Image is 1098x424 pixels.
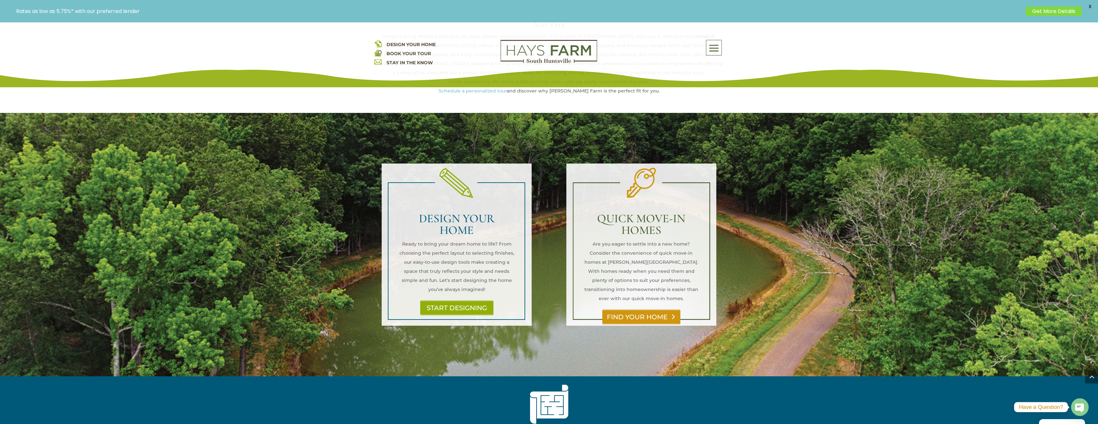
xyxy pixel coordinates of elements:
h2: DESIGN YOUR HOME [399,213,514,239]
a: hays farm homes huntsville development [501,59,597,65]
p: Are you eager to settle into a new home? Consider the convenience of quick move-in homes at [PERS... [584,239,699,303]
span: X [1085,2,1095,11]
p: Rates as low as 5.75%* with our preferred lender [16,8,1023,14]
a: STAY IN THE KNOW [387,60,433,66]
a: Get More Details [1026,6,1082,16]
img: CustomizationIcon [530,384,568,424]
a: BOOK YOUR TOUR [387,51,431,56]
img: design your home [374,40,382,47]
a: FIND YOUR HOME [602,309,680,324]
a: Schedule a personalized tour [439,88,507,94]
img: book your home tour [374,49,382,56]
h2: QUICK MOVE-IN HOMES [584,213,699,239]
img: Logo [501,40,597,63]
p: and discover why [PERSON_NAME] Farm is the perfect fit for you. [374,86,724,95]
a: DESIGN YOUR HOME [387,42,436,47]
p: Ready to bring your dream home to life? From choosing the perfect layout to selecting finishes, o... [399,239,514,294]
a: START DESIGNING [420,300,493,315]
